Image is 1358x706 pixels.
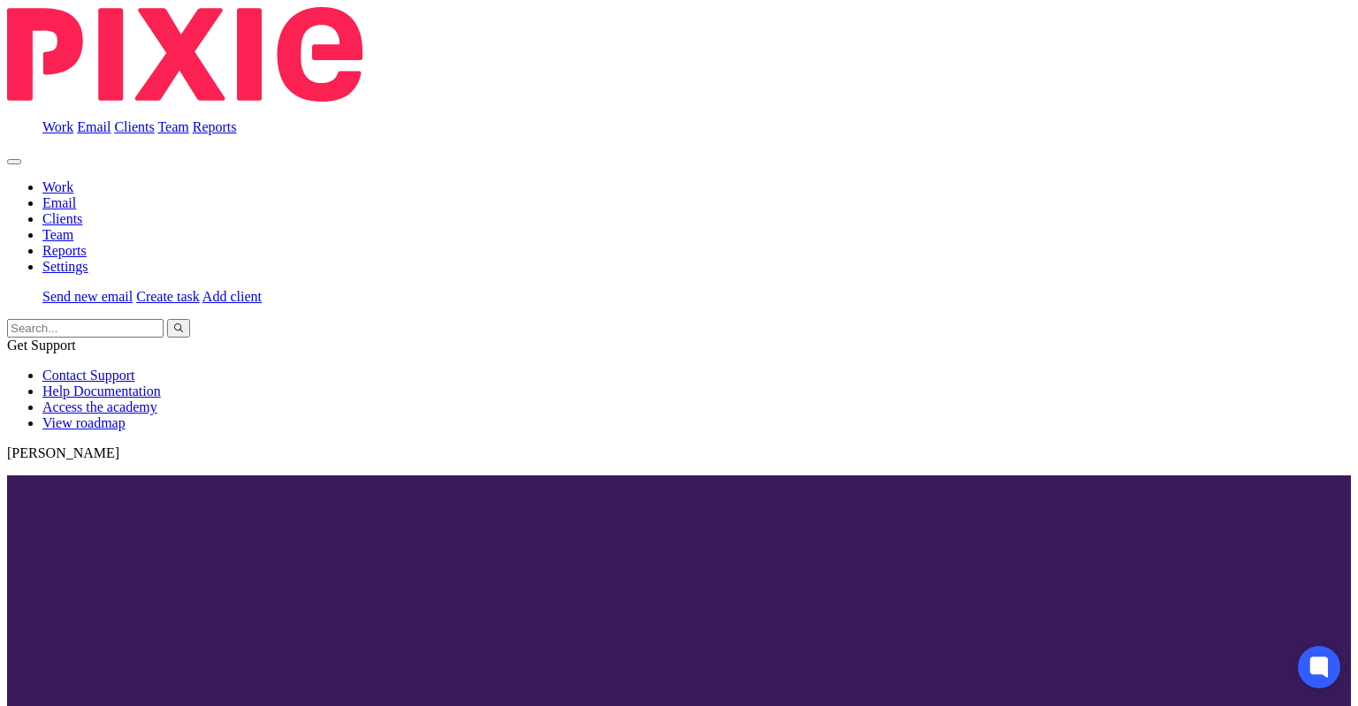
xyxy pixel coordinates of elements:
[114,119,154,134] a: Clients
[42,289,133,304] a: Send new email
[42,211,82,226] a: Clients
[7,319,164,338] input: Search
[7,445,1351,461] p: [PERSON_NAME]
[42,259,88,274] a: Settings
[42,383,161,399] a: Help Documentation
[42,243,87,258] a: Reports
[42,399,157,414] a: Access the academy
[157,119,188,134] a: Team
[77,119,111,134] a: Email
[42,119,73,134] a: Work
[7,338,76,353] span: Get Support
[7,7,362,102] img: Pixie
[42,368,134,383] a: Contact Support
[193,119,237,134] a: Reports
[42,415,126,430] a: View roadmap
[42,195,76,210] a: Email
[136,289,200,304] a: Create task
[42,227,73,242] a: Team
[202,289,262,304] a: Add client
[167,319,190,338] button: Search
[42,179,73,194] a: Work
